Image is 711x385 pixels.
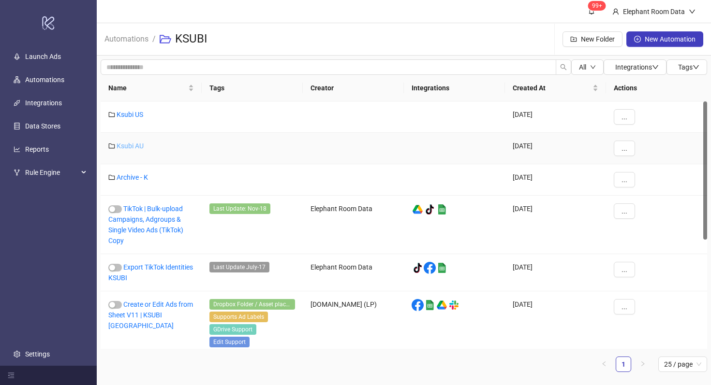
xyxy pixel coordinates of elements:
[664,357,701,371] span: 25 / page
[505,75,606,101] th: Created At
[101,75,202,101] th: Name
[619,6,689,17] div: Elephant Room Data
[108,111,115,118] span: folder
[678,63,699,71] span: Tags
[117,142,144,150] a: Ksubi AU
[622,176,627,184] span: ...
[25,53,61,60] a: Launch Ads
[588,8,595,14] span: bell
[152,24,156,55] li: /
[588,1,606,11] sup: 1436
[560,64,567,71] span: search
[513,83,591,93] span: Created At
[505,291,606,383] div: [DATE]
[25,145,49,153] a: Reports
[303,291,404,383] div: [DOMAIN_NAME] (LP)
[596,356,612,372] button: left
[202,75,303,101] th: Tags
[622,207,627,215] span: ...
[108,83,186,93] span: Name
[581,35,615,43] span: New Folder
[14,169,20,176] span: fork
[505,164,606,196] div: [DATE]
[640,361,646,367] span: right
[108,143,115,149] span: folder
[614,299,635,314] button: ...
[616,356,631,372] li: 1
[604,59,667,75] button: Integrationsdown
[175,31,207,47] h3: KSUBI
[108,263,193,282] a: Export TikTok Identities KSUBI
[634,36,641,43] span: plus-circle
[108,300,193,329] a: Create or Edit Ads from Sheet V11 | KSUBI [GEOGRAPHIC_DATA]
[8,372,15,379] span: menu-fold
[622,303,627,311] span: ...
[505,133,606,164] div: [DATE]
[614,203,635,219] button: ...
[505,196,606,254] div: [DATE]
[563,31,622,47] button: New Folder
[601,361,607,367] span: left
[505,101,606,133] div: [DATE]
[160,33,171,45] span: folder-open
[25,350,50,358] a: Settings
[652,64,659,71] span: down
[505,254,606,291] div: [DATE]
[590,64,596,70] span: down
[612,8,619,15] span: user
[108,174,115,181] span: folder
[658,356,707,372] div: Page Size
[614,141,635,156] button: ...
[108,205,183,244] a: TikTok | Bulk-upload Campaigns, Adgroups & Single Video Ads (TikTok) Copy
[404,75,505,101] th: Integrations
[303,75,404,101] th: Creator
[622,144,627,152] span: ...
[571,59,604,75] button: Alldown
[667,59,707,75] button: Tagsdown
[614,109,635,125] button: ...
[616,357,631,371] a: 1
[689,8,696,15] span: down
[596,356,612,372] li: Previous Page
[579,63,586,71] span: All
[209,299,295,310] span: Dropbox Folder / Asset placement detection
[622,266,627,273] span: ...
[693,64,699,71] span: down
[626,31,703,47] button: New Automation
[614,262,635,277] button: ...
[606,75,707,101] th: Actions
[117,111,143,118] a: Ksubi US
[614,172,635,187] button: ...
[635,356,651,372] button: right
[635,356,651,372] li: Next Page
[615,63,659,71] span: Integrations
[570,36,577,43] span: folder-add
[117,173,148,181] a: Archive - K
[25,163,78,182] span: Rule Engine
[209,203,270,214] span: Last Update: Nov-18
[209,324,256,335] span: GDrive Support
[25,122,60,130] a: Data Stores
[25,76,64,84] a: Automations
[303,254,404,291] div: Elephant Room Data
[622,113,627,121] span: ...
[209,262,269,272] span: Last Update July-17
[303,196,404,254] div: Elephant Room Data
[645,35,696,43] span: New Automation
[103,33,150,43] a: Automations
[209,337,250,347] span: Edit Support
[209,312,268,322] span: Supports Ad Labels
[25,99,62,107] a: Integrations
